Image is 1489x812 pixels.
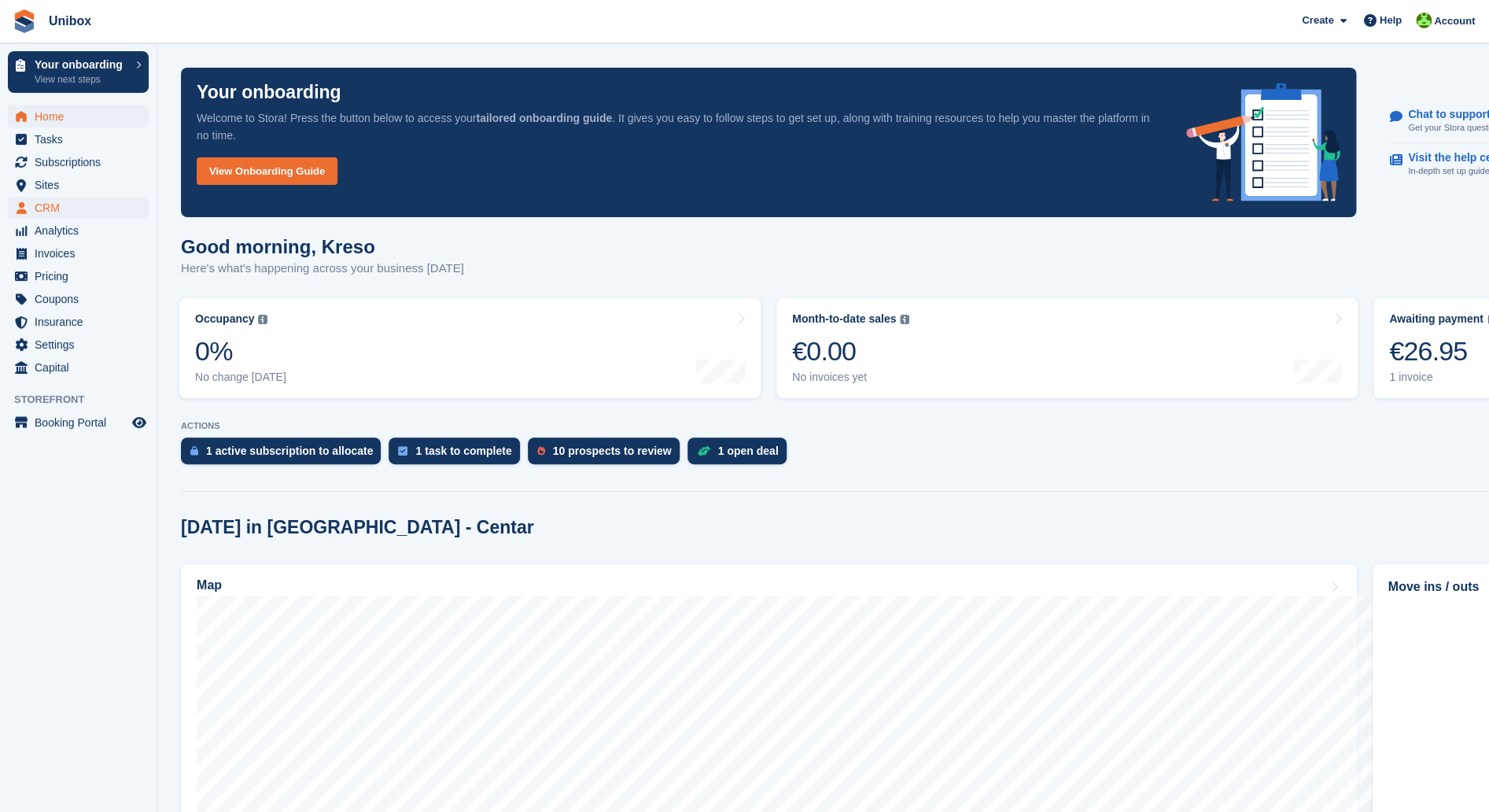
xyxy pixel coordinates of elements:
h2: Map [197,578,222,592]
div: 10 prospects to review [553,445,672,457]
img: onboarding-info-6c161a55d2c0e0a8cae90662b2fe09162a5109e8cc188191df67fb4f79e88e88.svg [1186,83,1340,201]
span: Create [1302,13,1333,28]
span: Storefront [14,392,157,408]
span: Settings [35,334,129,356]
a: 1 open deal [687,437,794,472]
a: menu [8,334,149,356]
div: €0.00 [792,335,909,367]
div: Occupancy [195,312,254,326]
span: Tasks [35,128,129,150]
div: 0% [195,335,286,367]
img: stora-icon-8386f47178a22dfd0bd8f6a31ec36ba5ce8667c1dd55bd0f319d3a0aa187defe.svg [13,9,36,33]
a: menu [8,197,149,219]
a: menu [8,220,149,242]
h1: Good morning, Kreso [181,236,464,257]
a: menu [8,288,149,310]
a: menu [8,174,149,196]
img: icon-info-grey-7440780725fd019a000dd9b08b2336e03edf1995a4989e88bcd33f0948082b44.svg [258,315,267,324]
span: Booking Portal [35,412,129,434]
a: menu [8,151,149,173]
a: menu [8,265,149,287]
div: No invoices yet [792,371,909,384]
img: Kreso Papec [1416,13,1432,28]
p: Your onboarding [35,59,128,70]
span: Account [1434,13,1475,29]
div: 1 active subscription to allocate [206,445,373,457]
a: menu [8,242,149,264]
img: icon-info-grey-7440780725fd019a000dd9b08b2336e03edf1995a4989e88bcd33f0948082b44.svg [900,315,909,324]
p: Your onboarding [197,83,341,101]
a: Your onboarding View next steps [8,51,149,93]
p: Welcome to Stora! Press the button below to access your . It gives you easy to follow steps to ge... [197,109,1161,144]
a: Preview store [130,413,149,432]
span: Help [1380,13,1402,28]
span: Capital [35,356,129,378]
span: Home [35,105,129,127]
img: deal-1b604bf984904fb50ccaf53a9ad4b4a5d6e5aea283cecdc64d6e3604feb123c2.svg [697,445,710,456]
a: menu [8,105,149,127]
a: 1 active subscription to allocate [181,437,389,472]
span: Sites [35,174,129,196]
a: menu [8,311,149,333]
a: menu [8,412,149,434]
p: Here's what's happening across your business [DATE] [181,260,464,278]
div: Awaiting payment [1389,312,1483,326]
img: prospect-51fa495bee0391a8d652442698ab0144808aea92771e9ea1ae160a38d050c398.svg [537,446,545,456]
div: Month-to-date sales [792,312,896,326]
a: Unibox [42,8,98,34]
span: Coupons [35,288,129,310]
span: Insurance [35,311,129,333]
span: Analytics [35,220,129,242]
img: active_subscription_to_allocate_icon-d502201f5373d7db506a760aba3b589e785aa758c864c3986d89f69b8ff3... [190,445,198,456]
a: Month-to-date sales €0.00 No invoices yet [776,298,1358,398]
a: menu [8,356,149,378]
div: 1 task to complete [415,445,511,457]
a: Occupancy 0% No change [DATE] [179,298,761,398]
div: No change [DATE] [195,371,286,384]
a: 1 task to complete [389,437,527,472]
span: CRM [35,197,129,219]
div: 1 open deal [718,445,779,457]
a: 10 prospects to review [528,437,687,472]
span: Pricing [35,265,129,287]
p: View next steps [35,72,128,87]
a: menu [8,128,149,150]
span: Invoices [35,242,129,264]
span: Subscriptions [35,151,129,173]
h2: [DATE] in [GEOGRAPHIC_DATA] - Centar [181,517,534,538]
img: task-75834270c22a3079a89374b754ae025e5fb1db73e45f91037f5363f120a921f8.svg [398,446,407,456]
strong: tailored onboarding guide [476,112,612,124]
a: View Onboarding Guide [197,157,337,185]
